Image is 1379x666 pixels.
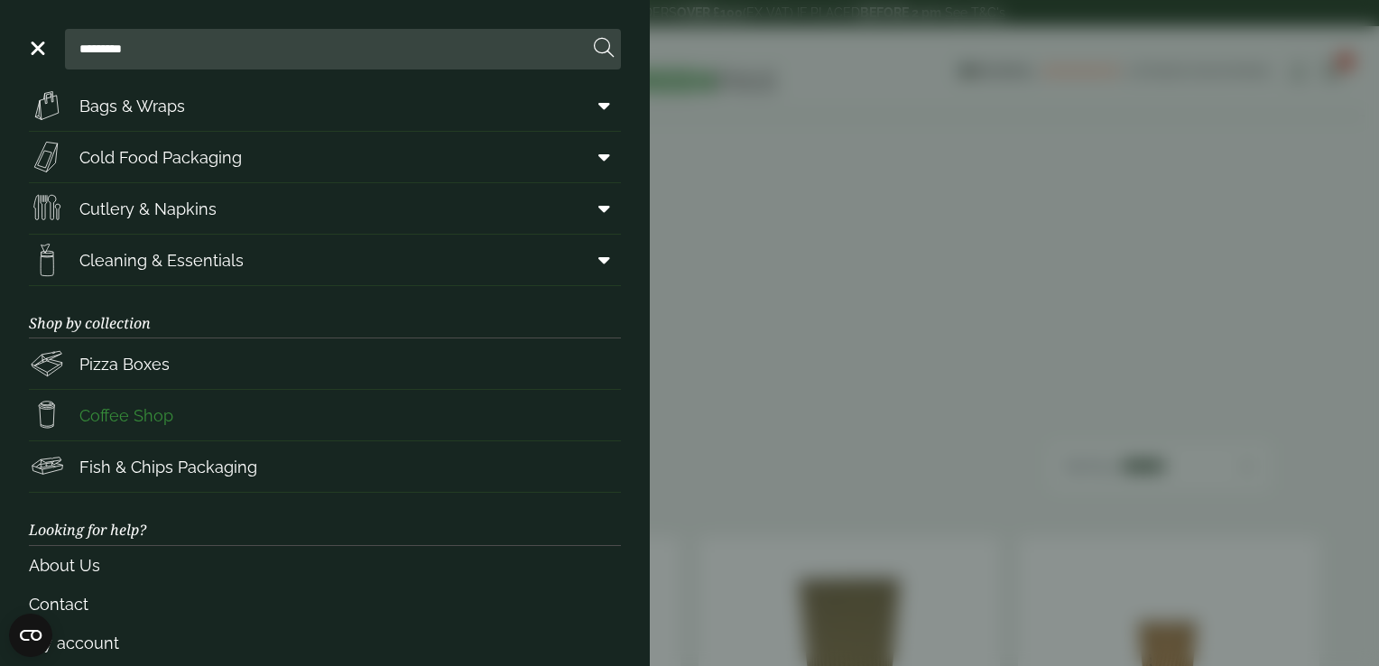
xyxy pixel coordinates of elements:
a: Fish & Chips Packaging [29,441,621,492]
a: Pizza Boxes [29,338,621,389]
img: FishNchip_box.svg [29,449,65,485]
a: Cleaning & Essentials [29,235,621,285]
img: Sandwich_box.svg [29,139,65,175]
span: Cold Food Packaging [79,145,242,170]
img: Paper_carriers.svg [29,88,65,124]
button: Open CMP widget [9,614,52,657]
a: Contact [29,585,621,624]
a: Bags & Wraps [29,80,621,131]
h3: Looking for help? [29,493,621,545]
h3: Shop by collection [29,286,621,338]
img: Cutlery.svg [29,190,65,227]
span: Bags & Wraps [79,94,185,118]
a: Cold Food Packaging [29,132,621,182]
a: Cutlery & Napkins [29,183,621,234]
span: Cleaning & Essentials [79,248,244,273]
a: About Us [29,546,621,585]
img: open-wipe.svg [29,242,65,278]
img: Pizza_boxes.svg [29,346,65,382]
a: Coffee Shop [29,390,621,440]
span: Coffee Shop [79,403,173,428]
span: Pizza Boxes [79,352,170,376]
span: Cutlery & Napkins [79,197,217,221]
span: Fish & Chips Packaging [79,455,257,479]
img: HotDrink_paperCup.svg [29,397,65,433]
a: My account [29,624,621,662]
